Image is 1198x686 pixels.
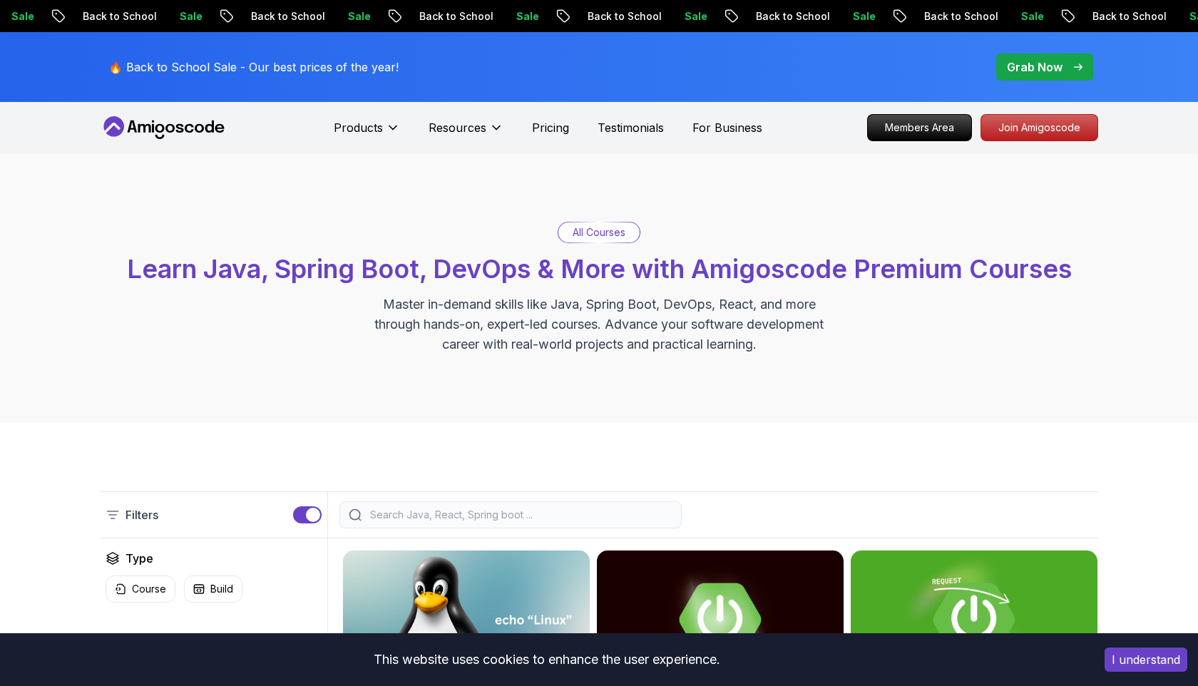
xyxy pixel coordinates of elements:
p: Master in-demand skills like Java, Spring Boot, DevOps, React, and more through hands-on, expert-... [359,295,839,354]
p: Join Amigoscode [981,115,1097,140]
p: Resources [429,119,486,136]
p: Sale [165,9,211,24]
p: 🔥 Back to School Sale - Our best prices of the year! [108,58,399,76]
a: Testimonials [598,119,664,136]
p: Filters [126,506,158,523]
p: All Courses [573,225,625,240]
span: Learn Java, Spring Boot, DevOps & More with Amigoscode Premium Courses [127,253,1072,285]
a: Members Area [867,114,972,141]
p: Sale [839,9,884,24]
p: Back to School [237,9,334,24]
h2: Price [126,631,153,648]
a: For Business [692,119,762,136]
p: Back to School [910,9,1007,24]
button: Products [334,119,400,148]
p: Course [132,582,166,596]
p: Grab Now [1007,58,1063,76]
input: Search Java, React, Spring boot ... [367,508,672,522]
p: Back to School [742,9,839,24]
button: Resources [429,119,503,148]
p: Back to School [405,9,502,24]
p: Products [334,119,383,136]
button: Build [184,575,242,603]
p: Sale [1007,9,1053,24]
div: This website uses cookies to enhance the user experience. [11,644,1083,675]
button: Course [106,575,175,603]
p: Back to School [68,9,165,24]
p: Back to School [573,9,670,24]
p: Build [210,582,233,596]
a: Join Amigoscode [981,114,1098,141]
p: Sale [334,9,379,24]
p: Back to School [1078,9,1175,24]
p: Sale [670,9,716,24]
p: Members Area [868,115,971,140]
p: Sale [502,9,548,24]
h2: Type [126,550,153,567]
button: Accept cookies [1105,647,1187,672]
a: Pricing [532,119,569,136]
